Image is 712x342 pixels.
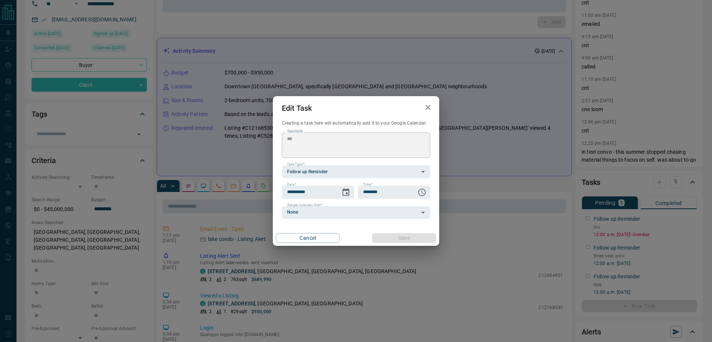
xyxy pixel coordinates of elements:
label: Google Calendar Alert [287,203,323,208]
label: Task Note [287,129,302,134]
label: Task Type [287,162,305,167]
div: Follow up Reminder [282,165,430,178]
button: Choose date, selected date is Mar 25, 2026 [338,185,353,200]
div: None [282,206,430,219]
label: Time [363,182,373,187]
p: Creating a task here will automatically add it to your Google Calendar. [282,120,430,126]
label: Date [287,182,296,187]
h2: Edit Task [273,96,321,120]
button: Cancel [276,233,340,243]
button: Choose time, selected time is 12:00 AM [414,185,429,200]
